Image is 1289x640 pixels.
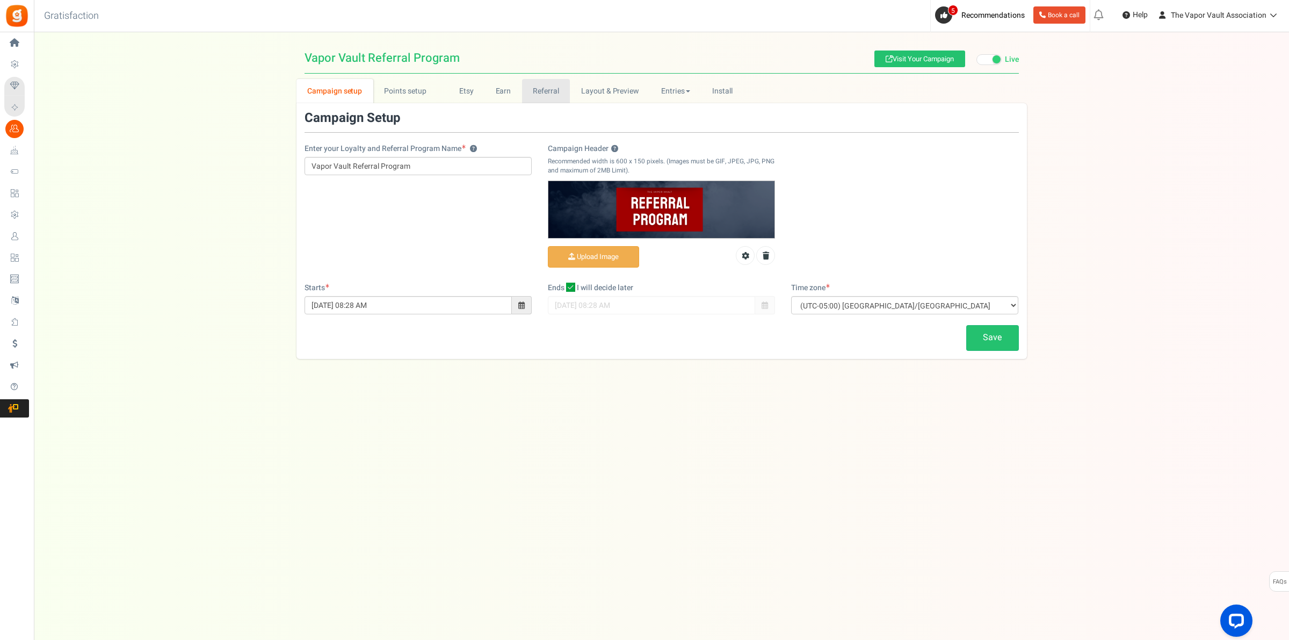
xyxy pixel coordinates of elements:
[548,143,618,154] label: Campaign Header
[874,51,965,67] a: Visit Your Campaign
[484,79,522,103] a: Earn
[570,79,650,103] a: Layout & Preview
[522,79,570,103] a: Referral
[1033,6,1085,24] a: Book a call
[1171,10,1266,21] span: The Vapor Vault Association
[5,4,29,28] img: Gratisfaction
[791,283,830,293] label: Time zone
[296,79,373,103] a: Campaign setup
[701,79,743,103] a: Install
[305,52,460,64] span: Vapor Vault Referral Program
[1005,54,1019,65] span: Live
[611,146,618,153] button: Campaign Header
[961,10,1025,21] span: Recommendations
[650,79,701,103] a: Entries
[935,6,1029,24] a: 5 Recommendations
[305,283,329,293] label: Starts
[966,325,1019,350] a: Save
[1118,6,1152,24] a: Help
[32,5,111,27] h3: Gratisfaction
[548,157,775,175] p: Recommended width is 600 x 150 pixels. (Images must be GIF, JPEG, JPG, PNG and maximum of 2MB Lim...
[373,79,448,103] a: Points setup
[305,111,401,125] h3: Campaign Setup
[1272,572,1287,592] span: FAQs
[1130,10,1148,20] span: Help
[448,79,484,103] a: Etsy
[948,5,958,16] span: 5
[305,143,477,154] label: Enter your Loyalty and Referral Program Name
[548,283,564,293] label: Ends
[470,146,477,153] button: Enter your Loyalty and Referral Program Name
[577,283,633,293] span: I will decide later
